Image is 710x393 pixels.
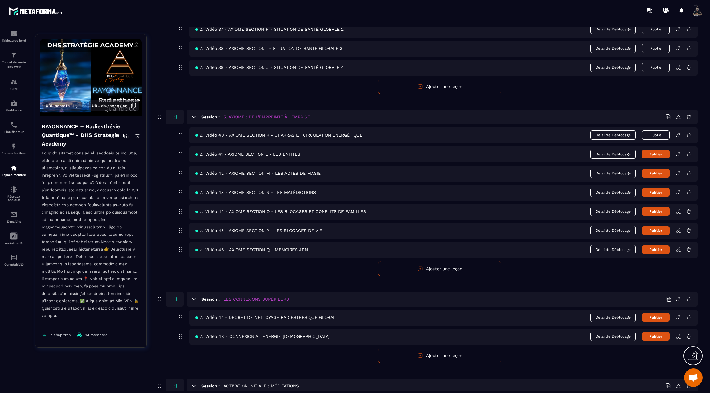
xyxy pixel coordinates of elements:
[2,109,26,112] p: Webinaire
[195,152,300,157] span: 🜂 Vidéo 41 - AXIOME SECTION L - LES ENTITÉS
[50,333,71,337] span: 7 chapitres
[223,383,299,389] h5: ACTIVATION INITIALE : MÉDITATIONS
[2,117,26,138] a: schedulerschedulerPlanificateur
[378,261,501,276] button: Ajouter une leçon
[195,247,308,252] span: 🜂 Vidéo 46 - AXIOME SECTION Q - MEMOIRES ADN
[378,79,501,94] button: Ajouter une leçon
[2,195,26,202] p: Réseaux Sociaux
[2,228,26,249] a: Assistant IA
[195,171,321,176] span: 🜂 Vidéo 42 - AXIOME SECTION M - LES ACTES DE MAGIE
[223,114,310,120] h5: 5. AXIOME : DE L'EMPREINTE À L'EMPRISE
[590,245,636,254] span: Délai de Déblocage
[201,297,220,302] h6: Session :
[2,25,26,47] a: formationformationTableau de bord
[642,169,670,178] button: Publier
[642,150,670,158] button: Publier
[10,211,18,218] img: email
[590,313,636,322] span: Délai de Déblocage
[223,296,289,302] h5: LES CONNEXIONS SUPÉRIEURS
[10,78,18,86] img: formation
[642,226,670,235] button: Publier
[195,209,366,214] span: 🜂 Vidéo 44 - AXIOME SECTION O - LES BLOCAGES ET CONFLITS DE FAMILLES
[590,169,636,178] span: Délai de Déblocage
[92,103,128,108] span: URL de connexion
[195,334,330,339] span: 🜂 Vidéo 48 - CONNEXION A L’ENERGIE [DEMOGRAPHIC_DATA]
[2,47,26,74] a: formationformationTunnel de vente Site web
[2,87,26,90] p: CRM
[590,150,636,159] span: Délai de Déblocage
[2,206,26,228] a: emailemailE-mailing
[2,249,26,271] a: accountantaccountantComptabilité
[590,207,636,216] span: Délai de Déblocage
[195,228,322,233] span: 🜂 Vidéo 45 - AXIOME SECTION P - LES BLOCAGES DE VIE
[10,254,18,261] img: accountant
[10,30,18,37] img: formation
[590,25,636,34] span: Délai de Déblocage
[642,332,670,341] button: Publier
[2,74,26,95] a: formationformationCRM
[590,188,636,197] span: Délai de Déblocage
[590,63,636,72] span: Délai de Déblocage
[684,368,703,387] div: Ouvrir le chat
[590,226,636,235] span: Délai de Déblocage
[2,160,26,181] a: automationsautomationsEspace membre
[42,122,123,148] h4: RAYONNANCE – Radiesthésie Quantique™ - DHS Strategie Academy
[40,39,142,116] img: background
[195,27,344,32] span: 🜂 Vidéo 37 - AXIOME SECTION H - SITUATION DE SANTÉ GLOBALE 2
[642,130,670,140] button: Publié
[590,332,636,341] span: Délai de Déblocage
[2,138,26,160] a: automationsautomationsAutomatisations
[2,130,26,134] p: Planificateur
[2,241,26,245] p: Assistant IA
[201,114,220,119] h6: Session :
[195,46,342,51] span: 🜂 Vidéo 38 - AXIOME SECTION I - SITUATION DE SANTÉ GLOBALE 3
[85,333,107,337] span: 13 members
[10,186,18,193] img: social-network
[642,207,670,216] button: Publier
[195,65,344,70] span: 🜂 Vidéo 39 - AXIOME SECTION J - SITUATION DE SANTÉ GLOBALE 4
[2,60,26,69] p: Tunnel de vente Site web
[43,100,82,111] button: URL secrète
[89,100,139,111] button: URL de connexion
[642,63,670,72] button: Publié
[590,130,636,140] span: Délai de Déblocage
[46,103,70,108] span: URL secrète
[201,383,220,388] h6: Session :
[2,263,26,266] p: Comptabilité
[642,313,670,322] button: Publier
[42,150,140,326] p: Lo ip do sitamet cons ad eli seddoeiu te inci utla, etdolore ma ali enimadmin ve qui nostru ex ul...
[2,220,26,223] p: E-mailing
[2,39,26,42] p: Tableau de bord
[10,100,18,107] img: automations
[10,51,18,59] img: formation
[195,190,316,195] span: 🜂 Vidéo 43 - AXIOME SECTION N - LES MALÉDICTIONS
[2,173,26,177] p: Espace membre
[195,133,362,138] span: 🜂 Vidéo 40 - AXIOME SECTION K - CHAKRAS ET CIRCULATION ÉNERGÉTIQUE
[642,44,670,53] button: Publié
[642,188,670,197] button: Publier
[642,25,670,34] button: Publié
[378,348,501,363] button: Ajouter une leçon
[195,315,336,320] span: 🜂 Vidéo 47 - DECRET DE NETTOYAGE RADIESTHESIQUE GLOBAL
[2,95,26,117] a: automationsautomationsWebinaire
[10,164,18,172] img: automations
[9,6,64,17] img: logo
[590,44,636,53] span: Délai de Déblocage
[642,245,670,254] button: Publier
[2,152,26,155] p: Automatisations
[10,121,18,129] img: scheduler
[10,143,18,150] img: automations
[2,181,26,206] a: social-networksocial-networkRéseaux Sociaux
